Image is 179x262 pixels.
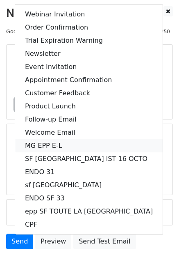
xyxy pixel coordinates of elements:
a: Customer Feedback [15,87,163,100]
a: Order Confirmation [15,21,163,34]
a: ENDO SF 33 [15,192,163,205]
h2: New Campaign [6,6,173,20]
a: Welcome Email [15,126,163,139]
a: Trial Expiration Warning [15,34,163,47]
a: Webinar Invitation [15,8,163,21]
a: sf [GEOGRAPHIC_DATA] [15,179,163,192]
a: epp SF TOUTE LA [GEOGRAPHIC_DATA] [15,205,163,218]
a: Event Invitation [15,60,163,74]
a: MG EPP E-L [15,139,163,152]
a: Product Launch [15,100,163,113]
a: Follow-up Email [15,113,163,126]
iframe: Chat Widget [138,223,179,262]
a: Send Test Email [73,234,136,249]
small: Google Sheet: [6,28,111,34]
a: Send [6,234,33,249]
a: SF [GEOGRAPHIC_DATA] IST 16 OCTO [15,152,163,165]
div: Widget de chat [138,223,179,262]
a: Preview [35,234,71,249]
a: Newsletter [15,47,163,60]
a: CPF [15,218,163,231]
a: ENDO 31 [15,165,163,179]
a: Appointment Confirmation [15,74,163,87]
